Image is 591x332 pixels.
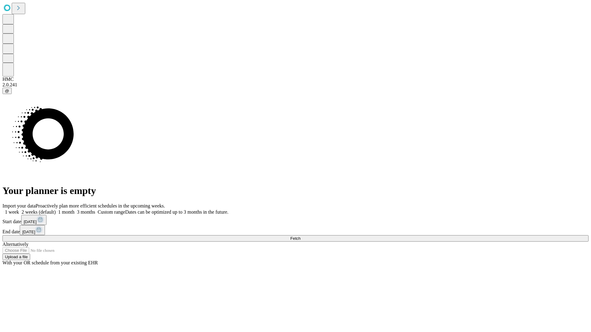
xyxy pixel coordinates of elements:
[5,89,9,93] span: @
[21,215,46,225] button: [DATE]
[2,215,589,225] div: Start date
[98,209,125,215] span: Custom range
[2,225,589,235] div: End date
[2,254,30,260] button: Upload a file
[2,185,589,196] h1: Your planner is empty
[58,209,74,215] span: 1 month
[2,235,589,242] button: Fetch
[125,209,228,215] span: Dates can be optimized up to 3 months in the future.
[22,230,35,234] span: [DATE]
[2,242,28,247] span: Alternatively
[2,203,36,208] span: Import your data
[2,88,12,94] button: @
[20,225,45,235] button: [DATE]
[2,77,589,82] div: HMC
[2,82,589,88] div: 2.0.241
[77,209,95,215] span: 3 months
[290,236,300,241] span: Fetch
[24,219,37,224] span: [DATE]
[36,203,165,208] span: Proactively plan more efficient schedules in the upcoming weeks.
[2,260,98,265] span: With your OR schedule from your existing EHR
[5,209,19,215] span: 1 week
[22,209,56,215] span: 2 weeks (default)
